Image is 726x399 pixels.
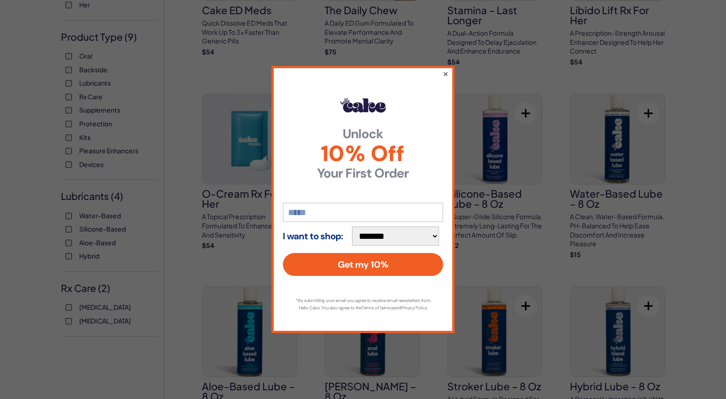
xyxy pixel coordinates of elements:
[283,167,443,180] strong: Your First Order
[283,143,443,165] span: 10% Off
[401,305,427,311] a: Privacy Policy
[292,297,434,312] p: *By submitting your email you agree to receive email newsletters from Hello Cake. You also agree ...
[340,98,386,113] img: Hello Cake
[283,231,343,241] strong: I want to shop:
[283,128,443,140] strong: Unlock
[443,68,449,79] button: ×
[283,253,443,276] button: Get my 10%
[362,305,394,311] a: Terms of Service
